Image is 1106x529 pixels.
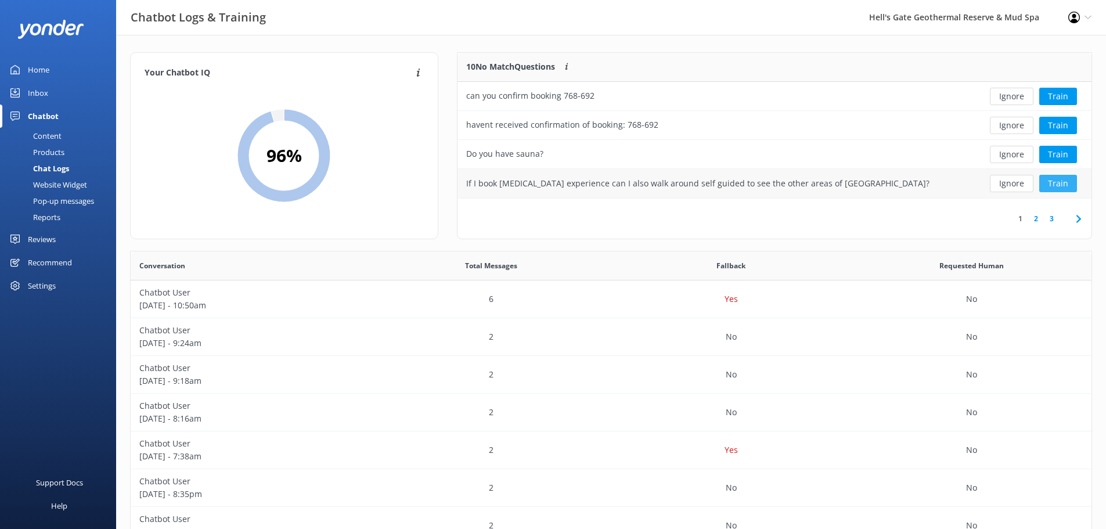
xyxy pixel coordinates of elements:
div: havent received confirmation of booking: 768-692 [466,118,658,131]
div: Reports [7,209,60,225]
div: Settings [28,274,56,297]
div: Reviews [28,228,56,251]
p: 2 [489,330,493,343]
div: row [457,169,1091,198]
p: Chatbot User [139,400,362,412]
button: Ignore [990,175,1033,192]
button: Ignore [990,146,1033,163]
a: 2 [1028,213,1044,224]
div: row [457,111,1091,140]
p: [DATE] - 8:35pm [139,488,362,501]
p: No [726,330,737,343]
p: 10 No Match Questions [466,60,555,73]
p: Yes [725,293,738,305]
div: Do you have sauna? [466,147,543,160]
div: grid [457,82,1091,198]
a: 3 [1044,213,1060,224]
a: Website Widget [7,177,116,193]
p: [DATE] - 9:18am [139,375,362,387]
div: Support Docs [36,471,83,494]
p: 6 [489,293,493,305]
p: Chatbot User [139,513,362,526]
div: row [131,431,1091,469]
div: row [457,140,1091,169]
p: Chatbot User [139,475,362,488]
p: No [726,481,737,494]
p: [DATE] - 8:16am [139,412,362,425]
p: [DATE] - 9:24am [139,337,362,350]
div: Content [7,128,62,144]
p: 2 [489,368,493,381]
p: [DATE] - 7:38am [139,450,362,463]
h2: 96 % [266,142,302,170]
p: 2 [489,406,493,419]
button: Ignore [990,117,1033,134]
button: Train [1039,175,1077,192]
p: No [966,293,977,305]
p: Chatbot User [139,324,362,337]
div: row [131,394,1091,431]
span: Requested Human [939,260,1004,271]
div: Inbox [28,81,48,105]
a: Chat Logs [7,160,116,177]
div: row [457,82,1091,111]
div: Chatbot [28,105,59,128]
a: 1 [1013,213,1028,224]
p: [DATE] - 10:50am [139,299,362,312]
p: No [726,406,737,419]
span: Total Messages [465,260,517,271]
p: Chatbot User [139,437,362,450]
p: No [966,368,977,381]
button: Ignore [990,88,1033,105]
p: 2 [489,481,493,494]
button: Train [1039,117,1077,134]
div: row [131,356,1091,394]
p: Chatbot User [139,362,362,375]
div: Website Widget [7,177,87,193]
p: No [726,368,737,381]
p: No [966,481,977,494]
div: Products [7,144,64,160]
button: Train [1039,146,1077,163]
a: Pop-up messages [7,193,116,209]
p: No [966,444,977,456]
button: Train [1039,88,1077,105]
span: Fallback [716,260,745,271]
div: Home [28,58,49,81]
div: Pop-up messages [7,193,94,209]
a: Content [7,128,116,144]
div: Recommend [28,251,72,274]
p: 2 [489,444,493,456]
p: Chatbot User [139,286,362,299]
h3: Chatbot Logs & Training [131,8,266,27]
img: yonder-white-logo.png [17,20,84,39]
a: Products [7,144,116,160]
h4: Your Chatbot IQ [145,67,413,80]
div: If I book [MEDICAL_DATA] experience can I also walk around self guided to see the other areas of ... [466,177,930,190]
div: row [131,318,1091,356]
div: row [131,280,1091,318]
div: can you confirm booking 768-692 [466,89,595,102]
p: No [966,406,977,419]
span: Conversation [139,260,185,271]
a: Reports [7,209,116,225]
div: row [131,469,1091,507]
div: Chat Logs [7,160,69,177]
div: Help [51,494,67,517]
p: No [966,330,977,343]
p: Yes [725,444,738,456]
